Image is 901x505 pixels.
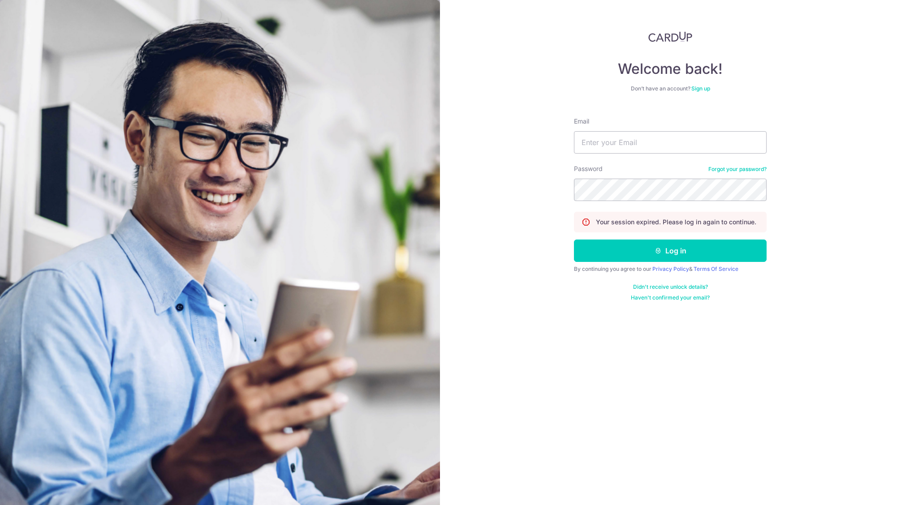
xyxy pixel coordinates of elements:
[694,265,738,272] a: Terms Of Service
[691,85,710,92] a: Sign up
[631,294,710,301] a: Haven't confirmed your email?
[574,85,767,92] div: Don’t have an account?
[652,265,689,272] a: Privacy Policy
[574,60,767,78] h4: Welcome back!
[648,31,692,42] img: CardUp Logo
[633,283,708,291] a: Didn't receive unlock details?
[596,218,756,227] p: Your session expired. Please log in again to continue.
[574,240,767,262] button: Log in
[574,265,767,273] div: By continuing you agree to our &
[574,131,767,154] input: Enter your Email
[574,117,589,126] label: Email
[574,164,603,173] label: Password
[708,166,767,173] a: Forgot your password?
